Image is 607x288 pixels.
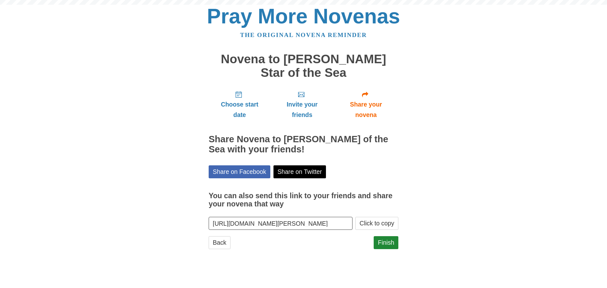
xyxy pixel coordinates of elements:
a: Share on Facebook [209,165,270,178]
span: Share your novena [340,99,392,120]
a: Share on Twitter [273,165,326,178]
h3: You can also send this link to your friends and share your novena that way [209,192,398,208]
h1: Novena to [PERSON_NAME] Star of the Sea [209,52,398,79]
a: Choose start date [209,86,271,123]
a: Finish [374,236,398,249]
span: Invite your friends [277,99,327,120]
h2: Share Novena to [PERSON_NAME] of the Sea with your friends! [209,134,398,155]
button: Click to copy [355,217,398,230]
a: Back [209,236,230,249]
a: Share your novena [334,86,398,123]
a: Invite your friends [271,86,334,123]
a: Pray More Novenas [207,4,400,28]
a: The original novena reminder [240,32,367,38]
span: Choose start date [215,99,264,120]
